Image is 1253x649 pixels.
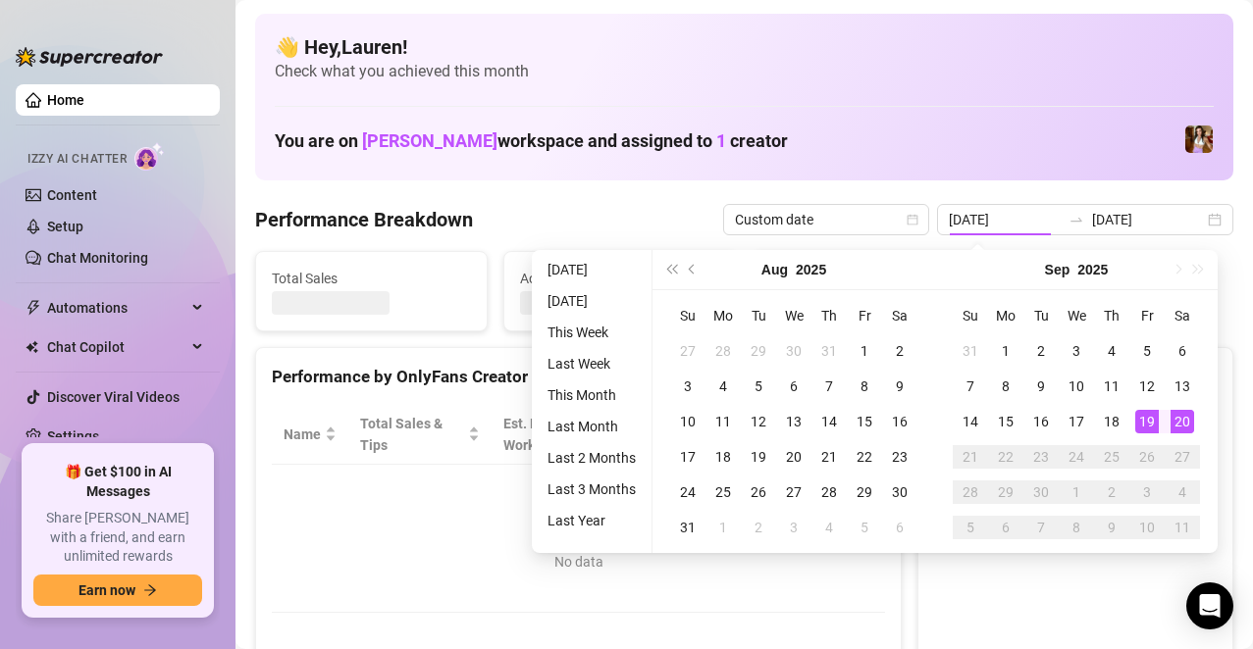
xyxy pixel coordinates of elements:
th: Chat Conversion [747,405,885,465]
span: swap-right [1069,212,1084,227]
div: Sales by OnlyFans Creator [934,364,1217,390]
th: Sales / Hour [636,405,747,465]
span: [PERSON_NAME] [362,130,497,151]
a: Content [47,187,97,203]
span: Custom date [735,205,917,234]
span: Total Sales & Tips [360,413,464,456]
h1: You are on workspace and assigned to creator [275,130,788,152]
span: arrow-right [143,583,157,597]
div: Performance by OnlyFans Creator [272,364,885,390]
span: Earn now [78,582,135,598]
img: AI Chatter [134,142,165,171]
span: thunderbolt [26,300,41,316]
div: Est. Hours Worked [503,413,609,456]
span: Share [PERSON_NAME] with a friend, and earn unlimited rewards [33,509,202,567]
a: Chat Monitoring [47,250,148,266]
span: Messages Sent [769,268,968,289]
span: Izzy AI Chatter [27,150,127,169]
input: End date [1092,209,1204,230]
span: Sales / Hour [648,413,719,456]
input: Start date [949,209,1061,230]
span: 🎁 Get $100 in AI Messages [33,463,202,501]
span: calendar [907,214,918,225]
span: Name [284,424,321,445]
span: to [1069,212,1084,227]
span: 1 [716,130,726,151]
span: Check what you achieved this month [275,61,1214,82]
h4: 👋 Hey, Lauren ! [275,33,1214,61]
a: Home [47,92,84,108]
span: Automations [47,292,186,324]
img: logo-BBDzfeDw.svg [16,47,163,67]
div: Open Intercom Messenger [1186,582,1233,629]
button: Earn nowarrow-right [33,574,202,606]
h4: Performance Breakdown [255,206,473,233]
th: Name [272,405,348,465]
a: Setup [47,219,83,234]
img: Chat Copilot [26,340,38,354]
a: Discover Viral Videos [47,389,180,405]
a: Settings [47,428,99,444]
span: Chat Conversion [758,413,858,456]
span: Active Chats [520,268,719,289]
span: Chat Copilot [47,331,186,363]
th: Total Sales & Tips [348,405,492,465]
div: No data [291,551,865,573]
span: Total Sales [272,268,471,289]
img: Elena [1185,125,1213,153]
